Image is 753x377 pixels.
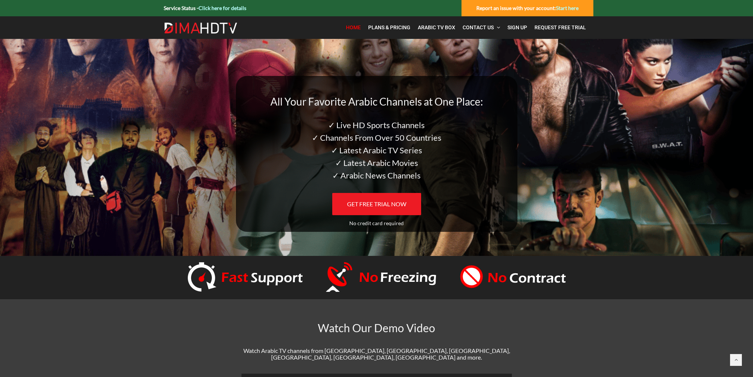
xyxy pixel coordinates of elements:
a: Request Free Trial [531,20,590,35]
a: Arabic TV Box [414,20,459,35]
span: ✓ Live HD Sports Channels [328,120,425,130]
a: Home [342,20,364,35]
span: ✓ Channels From Over 50 Countries [312,133,442,143]
span: Plans & Pricing [368,24,410,30]
span: Watch Arabic TV channels from [GEOGRAPHIC_DATA], [GEOGRAPHIC_DATA], [GEOGRAPHIC_DATA], [GEOGRAPHI... [243,347,510,361]
span: GET FREE TRIAL NOW [347,200,406,207]
span: No credit card required [349,220,404,226]
a: Sign Up [504,20,531,35]
span: All Your Favorite Arabic Channels at One Place: [270,95,483,108]
a: Contact Us [459,20,504,35]
strong: Service Status - [164,5,246,11]
img: Dima HDTV [164,22,238,34]
a: Click here for details [199,5,246,11]
span: Arabic TV Box [418,24,455,30]
span: Watch Our Demo Video [318,321,435,334]
span: Home [346,24,361,30]
a: Back to top [730,354,742,366]
a: Plans & Pricing [364,20,414,35]
span: Sign Up [507,24,527,30]
a: Start here [556,5,579,11]
span: Request Free Trial [534,24,586,30]
strong: Report an issue with your account: [476,5,579,11]
span: Contact Us [463,24,494,30]
span: ✓ Arabic News Channels [332,170,421,180]
span: ✓ Latest Arabic Movies [335,158,418,168]
span: ✓ Latest Arabic TV Series [331,145,422,155]
a: GET FREE TRIAL NOW [332,193,421,215]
